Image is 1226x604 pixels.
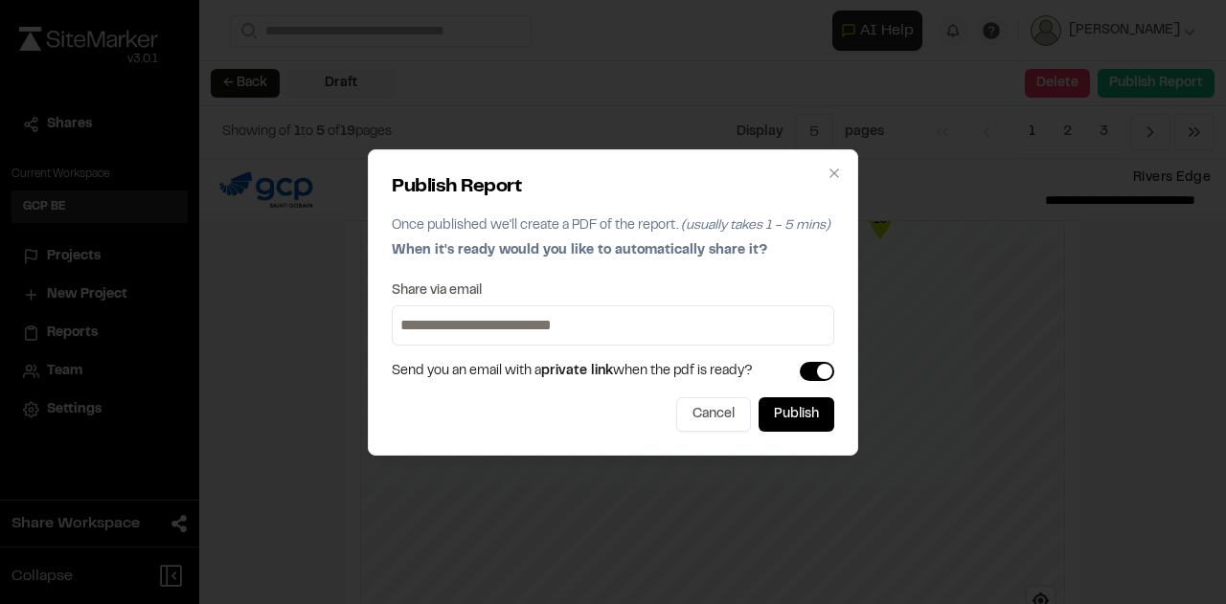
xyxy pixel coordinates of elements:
[759,397,834,432] button: Publish
[541,366,613,377] span: private link
[676,397,751,432] button: Cancel
[392,173,834,202] h2: Publish Report
[392,284,482,298] label: Share via email
[392,215,834,236] p: Once published we'll create a PDF of the report.
[392,245,767,257] span: When it's ready would you like to automatically share it?
[392,361,753,382] span: Send you an email with a when the pdf is ready?
[681,220,830,232] span: (usually takes 1 - 5 mins)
